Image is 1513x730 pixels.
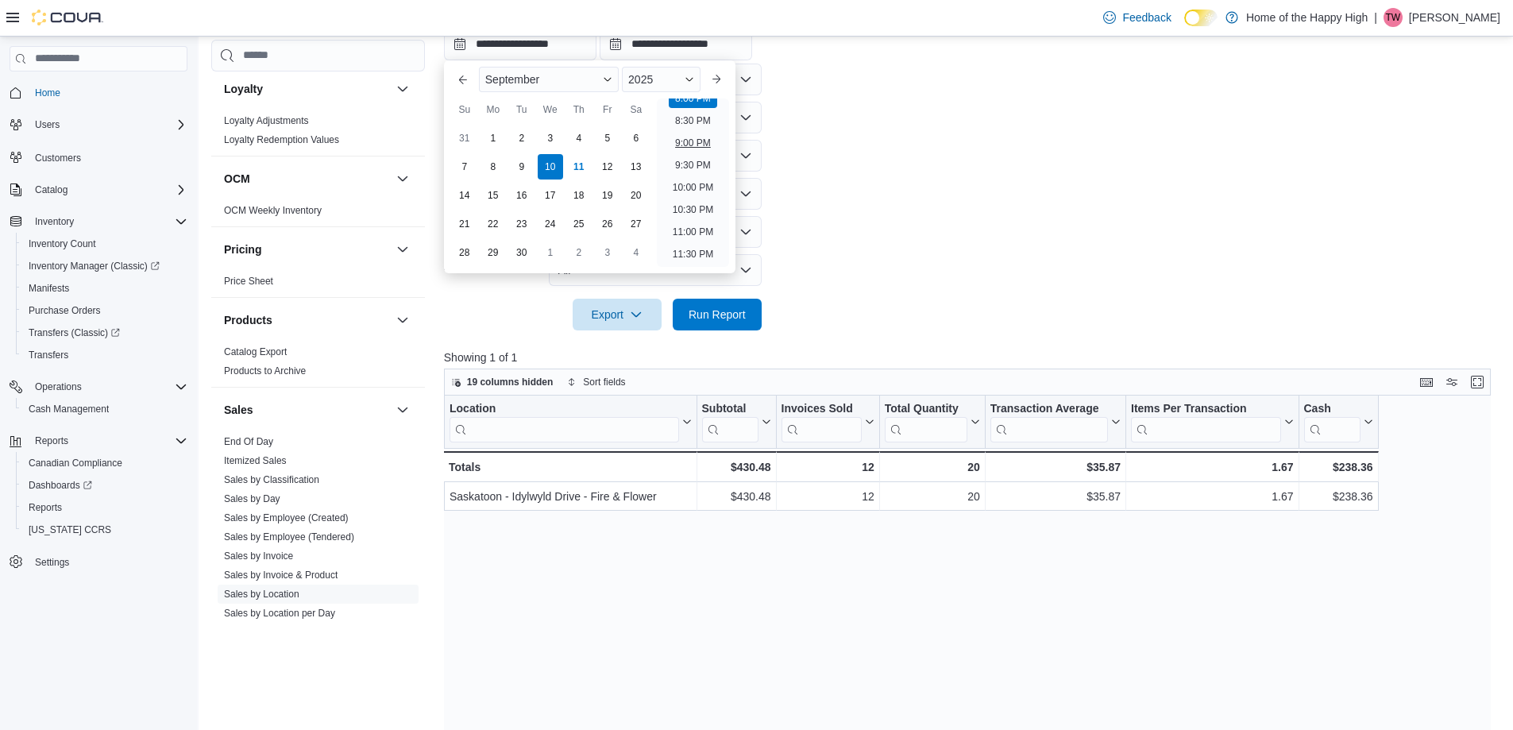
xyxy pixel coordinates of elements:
[561,373,631,392] button: Sort fields
[623,154,649,180] div: day-13
[566,97,592,122] div: Th
[22,346,187,365] span: Transfers
[1131,402,1281,417] div: Items Per Transaction
[566,154,592,180] div: day-11
[22,257,187,276] span: Inventory Manager (Classic)
[16,299,194,322] button: Purchase Orders
[22,323,126,342] a: Transfers (Classic)
[1303,402,1360,442] div: Cash
[623,211,649,237] div: day-27
[1131,487,1294,506] div: 1.67
[669,156,717,175] li: 9:30 PM
[35,152,81,164] span: Customers
[29,403,109,415] span: Cash Management
[16,474,194,496] a: Dashboards
[224,473,319,486] span: Sales by Classification
[781,458,874,477] div: 12
[224,134,339,145] a: Loyalty Redemption Values
[224,346,287,358] span: Catalog Export
[224,81,263,97] h3: Loyalty
[595,97,620,122] div: Fr
[35,380,82,393] span: Operations
[885,487,980,506] div: 20
[481,183,506,208] div: day-15
[1246,8,1368,27] p: Home of the Happy High
[481,154,506,180] div: day-8
[224,114,309,127] span: Loyalty Adjustments
[566,240,592,265] div: day-2
[450,402,679,417] div: Location
[224,608,335,619] a: Sales by Location per Day
[566,183,592,208] div: day-18
[509,240,535,265] div: day-30
[29,115,187,134] span: Users
[224,454,287,467] span: Itemized Sales
[224,115,309,126] a: Loyalty Adjustments
[3,430,194,452] button: Reports
[450,67,476,92] button: Previous Month
[452,211,477,237] div: day-21
[22,301,187,320] span: Purchase Orders
[582,299,652,330] span: Export
[1122,10,1171,25] span: Feedback
[3,114,194,136] button: Users
[35,183,68,196] span: Catalog
[16,344,194,366] button: Transfers
[595,183,620,208] div: day-19
[224,133,339,146] span: Loyalty Redemption Values
[224,276,273,287] a: Price Sheet
[990,402,1108,442] div: Transaction Average
[1442,373,1461,392] button: Display options
[509,183,535,208] div: day-16
[885,458,980,477] div: 20
[211,201,425,226] div: OCM
[452,97,477,122] div: Su
[224,531,354,543] a: Sales by Employee (Tendered)
[10,75,187,615] nav: Complex example
[452,154,477,180] div: day-7
[22,400,115,419] a: Cash Management
[623,183,649,208] div: day-20
[509,211,535,237] div: day-23
[29,212,187,231] span: Inventory
[538,154,563,180] div: day-10
[211,111,425,156] div: Loyalty
[224,436,273,447] a: End Of Day
[29,326,120,339] span: Transfers (Classic)
[628,73,653,86] span: 2025
[3,145,194,168] button: Customers
[1131,458,1294,477] div: 1.67
[22,520,118,539] a: [US_STATE] CCRS
[669,133,717,153] li: 9:00 PM
[29,149,87,168] a: Customers
[1417,373,1436,392] button: Keyboard shortcuts
[224,435,273,448] span: End Of Day
[29,238,96,250] span: Inventory Count
[623,126,649,151] div: day-6
[595,240,620,265] div: day-3
[22,476,187,495] span: Dashboards
[211,432,425,705] div: Sales
[16,322,194,344] a: Transfers (Classic)
[224,570,338,581] a: Sales by Invoice & Product
[1097,2,1177,33] a: Feedback
[29,552,187,572] span: Settings
[450,124,650,267] div: September, 2025
[450,487,692,506] div: Saskatoon - Idylwyld Drive - Fire & Flower
[29,83,67,102] a: Home
[22,520,187,539] span: Washington CCRS
[701,402,770,442] button: Subtotal
[1386,8,1401,27] span: TW
[885,402,967,417] div: Total Quantity
[701,487,770,506] div: $430.48
[990,402,1121,442] button: Transaction Average
[22,476,98,495] a: Dashboards
[481,211,506,237] div: day-22
[224,550,293,562] span: Sales by Invoice
[224,492,280,505] span: Sales by Day
[485,73,539,86] span: September
[450,402,692,442] button: Location
[452,126,477,151] div: day-31
[29,304,101,317] span: Purchase Orders
[16,255,194,277] a: Inventory Manager (Classic)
